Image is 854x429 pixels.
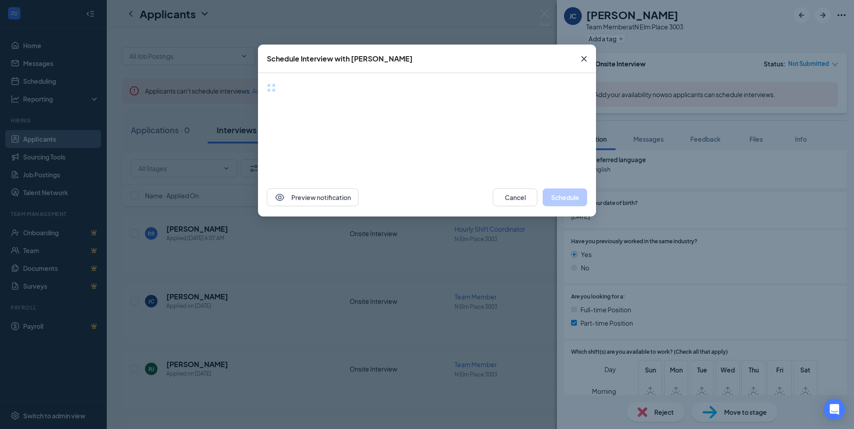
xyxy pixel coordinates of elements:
button: Close [572,45,596,73]
div: Open Intercom Messenger [824,399,845,420]
button: Schedule [543,188,587,206]
div: Schedule Interview with [PERSON_NAME] [267,54,413,64]
button: Cancel [493,188,537,206]
svg: Cross [579,53,589,64]
button: EyePreview notification [267,188,359,206]
svg: Eye [274,192,285,203]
